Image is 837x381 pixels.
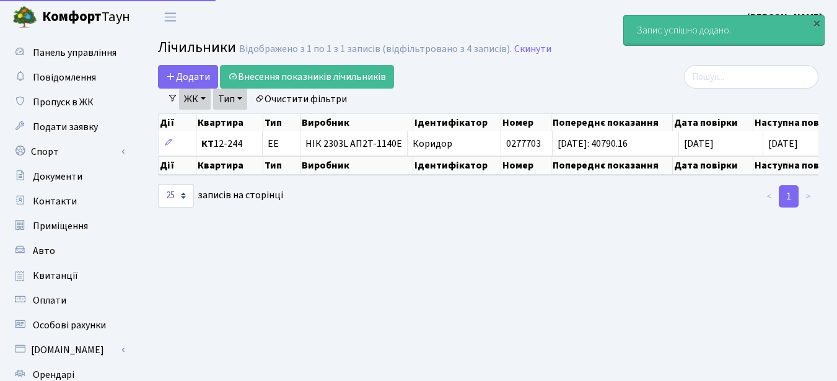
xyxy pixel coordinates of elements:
b: КТ [201,137,214,151]
a: [PERSON_NAME] [747,10,822,25]
a: Подати заявку [6,115,130,139]
a: Контакти [6,189,130,214]
span: Таун [42,7,130,28]
th: Тип [263,114,300,131]
span: Коридор [413,137,452,151]
span: Квитанції [33,269,78,282]
label: записів на сторінці [158,184,283,208]
a: Квитанції [6,263,130,288]
span: Документи [33,170,82,183]
th: Попереднє показання [551,156,673,175]
span: Приміщення [33,219,88,233]
span: Додати [166,70,210,84]
a: Особові рахунки [6,313,130,338]
span: Подати заявку [33,120,98,134]
img: logo.png [12,5,37,30]
th: Попереднє показання [551,114,673,131]
a: Внесення показників лічильників [220,65,394,89]
a: ЖК [179,89,211,110]
th: Виробник [300,156,413,175]
div: Запис успішно додано. [624,15,824,45]
span: Особові рахунки [33,318,106,332]
span: Контакти [33,195,77,208]
span: [DATE] [684,137,714,151]
a: Повідомлення [6,65,130,90]
input: Пошук... [684,65,818,89]
span: НІК 2303L АП2Т-1140E [305,139,402,149]
th: Номер [501,156,551,175]
th: Дії [159,156,196,175]
a: Очистити фільтри [250,89,352,110]
span: Авто [33,244,55,258]
a: Додати [158,65,218,89]
a: Тип [213,89,247,110]
th: Дата повірки [673,114,753,131]
span: ЕЕ [268,139,279,149]
span: 12-244 [201,139,257,149]
th: Тип [263,156,300,175]
a: Скинути [514,43,551,55]
span: [DATE]: 40790.16 [558,137,628,151]
select: записів на сторінці [158,184,194,208]
th: Дата повірки [673,156,753,175]
span: [DATE] [768,137,798,151]
a: [DOMAIN_NAME] [6,338,130,362]
span: Оплати [33,294,66,307]
th: Виробник [300,114,413,131]
a: Пропуск в ЖК [6,90,130,115]
a: Панель управління [6,40,130,65]
a: Авто [6,239,130,263]
div: Відображено з 1 по 1 з 1 записів (відфільтровано з 4 записів). [239,43,512,55]
th: Ідентифікатор [413,156,501,175]
span: 0277703 [506,137,541,151]
th: Ідентифікатор [413,114,501,131]
th: Дії [159,114,196,131]
a: Спорт [6,139,130,164]
div: × [810,17,823,29]
span: Панель управління [33,46,116,59]
b: [PERSON_NAME] [747,11,822,24]
th: Квартира [196,156,263,175]
span: Пропуск в ЖК [33,95,94,109]
b: Комфорт [42,7,102,27]
a: Оплати [6,288,130,313]
a: Приміщення [6,214,130,239]
span: Лічильники [158,37,236,58]
th: Квартира [196,114,263,131]
th: Номер [501,114,551,131]
a: Документи [6,164,130,189]
button: Переключити навігацію [155,7,186,27]
span: Повідомлення [33,71,96,84]
a: 1 [779,185,799,208]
